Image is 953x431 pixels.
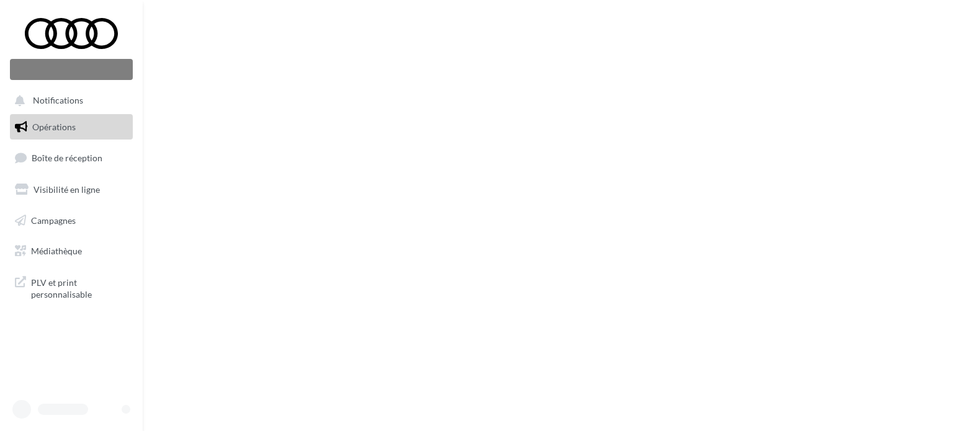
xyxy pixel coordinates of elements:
span: Boîte de réception [32,153,102,163]
a: Opérations [7,114,135,140]
span: Opérations [32,122,76,132]
span: Médiathèque [31,246,82,256]
a: Médiathèque [7,238,135,264]
span: Campagnes [31,215,76,225]
span: Visibilité en ligne [34,184,100,195]
a: Boîte de réception [7,144,135,171]
a: Campagnes [7,208,135,234]
div: Nouvelle campagne [10,59,133,80]
a: PLV et print personnalisable [7,269,135,306]
a: Visibilité en ligne [7,177,135,203]
span: Notifications [33,96,83,106]
span: PLV et print personnalisable [31,274,128,301]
